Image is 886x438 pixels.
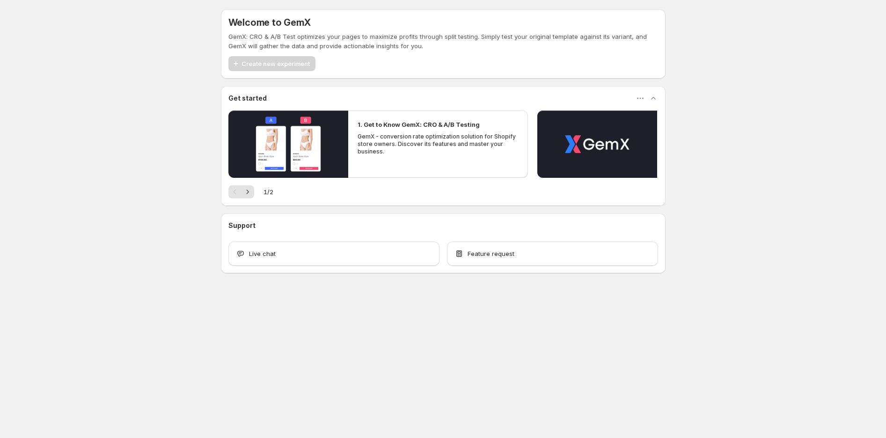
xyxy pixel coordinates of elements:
[358,133,519,155] p: GemX - conversion rate optimization solution for Shopify store owners. Discover its features and ...
[264,187,273,197] span: 1 / 2
[468,249,514,258] span: Feature request
[228,221,256,230] h3: Support
[249,249,276,258] span: Live chat
[537,110,657,178] button: Play video
[228,17,311,28] h5: Welcome to GemX
[241,185,254,198] button: Next
[228,94,267,103] h3: Get started
[228,32,658,51] p: GemX: CRO & A/B Test optimizes your pages to maximize profits through split testing. Simply test ...
[358,120,480,129] h2: 1. Get to Know GemX: CRO & A/B Testing
[228,185,254,198] nav: Pagination
[228,110,348,178] button: Play video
